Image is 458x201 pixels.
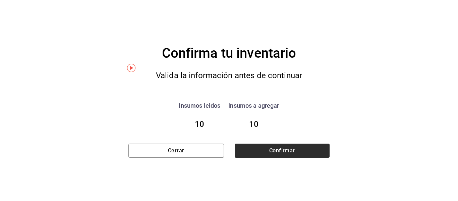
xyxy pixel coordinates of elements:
div: Confirma tu inventario [128,43,330,63]
img: Tooltip marker [127,64,135,72]
div: 10 [228,118,279,130]
div: 10 [179,118,220,130]
button: Cerrar [128,144,224,158]
div: Insumos a agregar [228,101,279,110]
div: Valida la información antes de continuar [141,69,317,83]
div: Insumos leidos [179,101,220,110]
button: Confirmar [235,144,330,158]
